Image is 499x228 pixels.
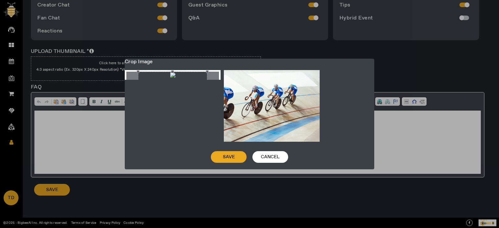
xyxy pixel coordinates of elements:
img: +ONur8AAAAGSURBVAMAJuccgJRZg9QAAAAASUVORK5CYII= [224,70,320,142]
span: Save [223,154,235,160]
div: Crop Image [125,59,374,65]
button: Cancel [252,151,288,163]
button: Save [211,151,247,163]
span: Cancel [261,154,280,160]
div: Crop photo [138,72,208,124]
